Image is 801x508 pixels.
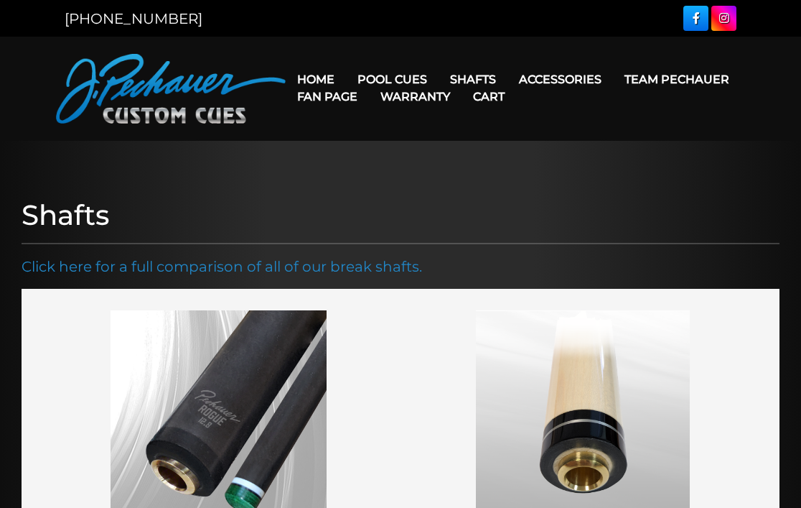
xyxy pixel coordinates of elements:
[22,198,779,231] h1: Shafts
[613,61,741,98] a: Team Pechauer
[286,78,369,115] a: Fan Page
[346,61,439,98] a: Pool Cues
[65,10,202,27] a: [PHONE_NUMBER]
[22,258,422,275] a: Click here for a full comparison of all of our break shafts.
[369,78,462,115] a: Warranty
[462,78,516,115] a: Cart
[439,61,507,98] a: Shafts
[507,61,613,98] a: Accessories
[56,54,286,124] img: Pechauer Custom Cues
[286,61,346,98] a: Home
